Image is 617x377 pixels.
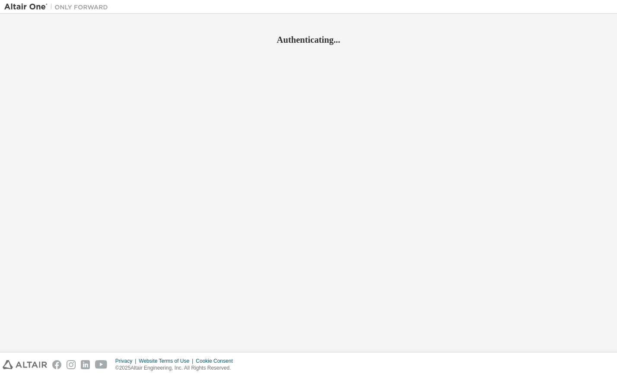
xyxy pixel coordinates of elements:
div: Cookie Consent [196,358,238,364]
div: Website Terms of Use [139,358,196,364]
img: instagram.svg [67,360,76,369]
img: Altair One [4,3,112,11]
img: facebook.svg [52,360,61,369]
img: youtube.svg [95,360,108,369]
div: Privacy [115,358,139,364]
img: altair_logo.svg [3,360,47,369]
img: linkedin.svg [81,360,90,369]
h2: Authenticating... [4,34,613,45]
p: © 2025 Altair Engineering, Inc. All Rights Reserved. [115,364,238,372]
